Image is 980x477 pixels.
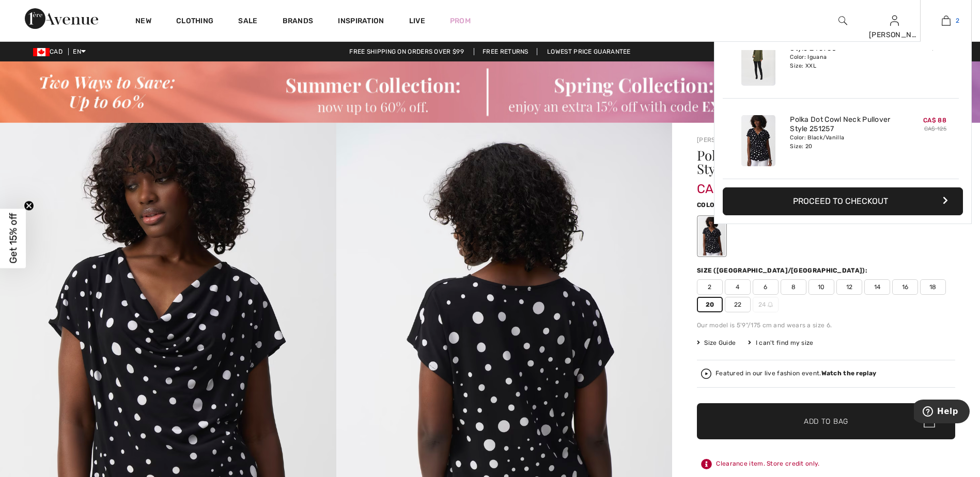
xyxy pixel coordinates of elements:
[697,338,736,347] span: Size Guide
[753,297,779,312] span: 24
[697,136,749,144] a: [PERSON_NAME]
[781,279,806,295] span: 8
[33,48,67,55] span: CAD
[914,400,970,425] iframe: Opens a widget where you can find more information
[176,17,213,27] a: Clothing
[409,15,425,26] a: Live
[924,125,946,132] s: CA$ 125
[701,369,711,379] img: Watch the replay
[741,115,775,166] img: Polka Dot Cowl Neck Pullover Style 251257
[135,17,151,27] a: New
[768,302,773,307] img: ring-m.svg
[890,14,899,27] img: My Info
[838,14,847,27] img: search the website
[741,35,775,86] img: Button Closure Regular Fit Style 243958
[821,370,877,377] strong: Watch the replay
[341,48,472,55] a: Free shipping on orders over $99
[238,17,257,27] a: Sale
[73,48,86,55] span: EN
[697,266,869,275] div: Size ([GEOGRAPHIC_DATA]/[GEOGRAPHIC_DATA]):
[790,134,892,150] div: Color: Black/Vanilla Size: 20
[697,201,721,209] span: Color:
[725,279,751,295] span: 4
[24,201,34,211] button: Close teaser
[808,279,834,295] span: 10
[723,187,963,215] button: Proceed to Checkout
[25,8,98,29] img: 1ère Avenue
[836,279,862,295] span: 12
[890,15,899,25] a: Sign In
[697,455,955,473] div: Clearance item. Store credit only.
[697,279,723,295] span: 2
[923,117,946,124] span: CA$ 88
[725,297,751,312] span: 22
[790,115,892,134] a: Polka Dot Cowl Neck Pullover Style 251257
[697,297,723,312] span: 20
[697,171,741,196] span: CA$ 88
[753,279,779,295] span: 6
[539,48,639,55] a: Lowest Price Guarantee
[715,370,876,377] div: Featured in our live fashion event.
[283,17,314,27] a: Brands
[33,48,50,56] img: Canadian Dollar
[697,321,955,330] div: Our model is 5'9"/175 cm and wears a size 6.
[338,17,384,27] span: Inspiration
[474,48,537,55] a: Free Returns
[892,279,918,295] span: 16
[790,53,892,70] div: Color: Iguana Size: XXL
[869,29,920,40] div: [PERSON_NAME]
[804,416,848,426] span: Add to Bag
[864,279,890,295] span: 14
[920,279,946,295] span: 18
[698,217,725,256] div: Black/Vanilla
[748,338,813,347] div: I can't find my size
[450,15,471,26] a: Prom
[942,14,951,27] img: My Bag
[956,16,959,25] span: 2
[7,213,19,264] span: Get 15% off
[921,14,971,27] a: 2
[924,45,946,52] s: CA$ 149
[697,149,912,176] h1: Polka Dot Cowl Neck Pullover Style 251257
[697,403,955,439] button: Add to Bag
